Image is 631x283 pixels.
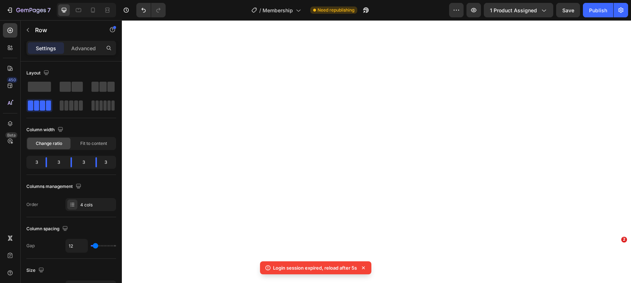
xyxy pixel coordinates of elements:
div: 3 [78,157,90,167]
span: Save [562,7,574,13]
div: Column spacing [26,224,69,234]
span: 1 product assigned [490,7,537,14]
p: Settings [36,44,56,52]
button: 7 [3,3,54,17]
div: 3 [53,157,65,167]
button: 1 product assigned [484,3,553,17]
div: 4 cols [80,202,114,208]
div: Layout [26,68,51,78]
div: Beta [5,132,17,138]
span: Membership [263,7,293,14]
button: Save [556,3,580,17]
button: Publish [583,3,613,17]
div: Column width [26,125,65,135]
div: Gap [26,243,35,249]
iframe: Intercom live chat [606,248,624,265]
div: 3 [103,157,115,167]
div: Publish [589,7,607,14]
p: Login session expired, reload after 5s [273,264,357,271]
span: Fit to content [80,140,107,147]
div: Order [26,201,38,208]
div: Columns management [26,182,83,192]
span: Need republishing [317,7,354,13]
iframe: To enrich screen reader interactions, please activate Accessibility in Grammarly extension settings [122,20,631,283]
p: 7 [47,6,51,14]
span: / [259,7,261,14]
div: 3 [28,157,40,167]
div: Undo/Redo [136,3,166,17]
div: Size [26,266,46,275]
span: 2 [621,237,627,243]
p: Advanced [71,44,96,52]
input: Auto [66,239,88,252]
p: Row [35,26,97,34]
span: Change ratio [36,140,62,147]
div: 450 [7,77,17,83]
